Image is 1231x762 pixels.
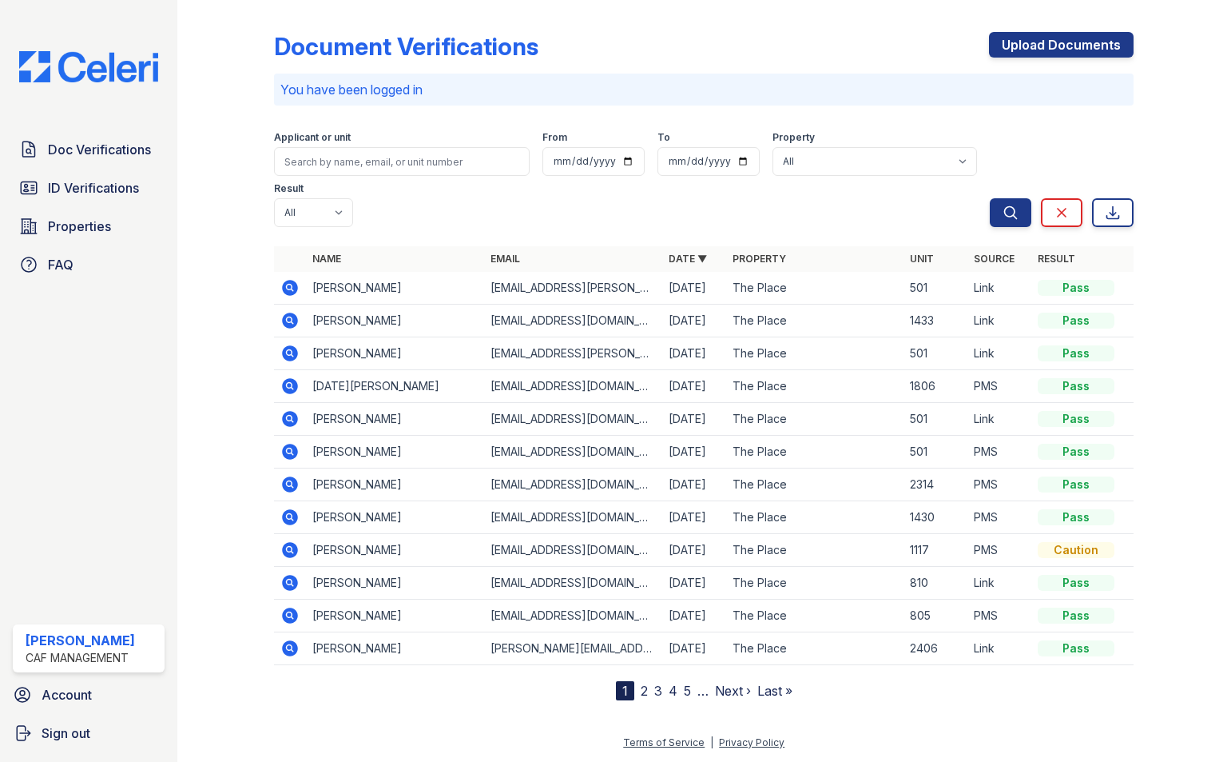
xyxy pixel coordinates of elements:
[1038,253,1075,265] a: Result
[726,600,904,632] td: The Place
[13,210,165,242] a: Properties
[903,501,967,534] td: 1430
[662,567,726,600] td: [DATE]
[48,217,111,236] span: Properties
[6,51,171,82] img: CE_Logo_Blue-a8612792a0a2168367f1c8372b55b34899dd931a85d93a1a3d3e32e68fde9ad4.png
[903,469,967,501] td: 2314
[967,272,1031,305] td: Link
[967,534,1031,567] td: PMS
[306,534,484,567] td: [PERSON_NAME]
[6,679,171,711] a: Account
[306,600,484,632] td: [PERSON_NAME]
[306,272,484,305] td: [PERSON_NAME]
[312,253,341,265] a: Name
[274,182,304,195] label: Result
[306,337,484,370] td: [PERSON_NAME]
[967,305,1031,337] td: Link
[1038,280,1114,296] div: Pass
[910,253,934,265] a: Unit
[726,632,904,665] td: The Place
[13,134,165,166] a: Doc Verifications
[662,337,726,370] td: [DATE]
[662,272,726,305] td: [DATE]
[726,501,904,534] td: The Place
[1038,640,1114,656] div: Pass
[1038,608,1114,624] div: Pass
[726,436,904,469] td: The Place
[967,567,1031,600] td: Link
[306,403,484,436] td: [PERSON_NAME]
[903,436,967,469] td: 501
[967,337,1031,370] td: Link
[989,32,1134,58] a: Upload Documents
[967,632,1031,665] td: Link
[42,724,90,743] span: Sign out
[967,600,1031,632] td: PMS
[697,681,709,700] span: …
[662,632,726,665] td: [DATE]
[715,683,751,699] a: Next ›
[542,131,567,144] label: From
[623,736,705,748] a: Terms of Service
[48,255,73,274] span: FAQ
[903,305,967,337] td: 1433
[669,683,677,699] a: 4
[484,403,662,436] td: [EMAIL_ADDRESS][DOMAIN_NAME]
[1038,345,1114,361] div: Pass
[484,469,662,501] td: [EMAIL_ADDRESS][DOMAIN_NAME]
[726,272,904,305] td: The Place
[903,272,967,305] td: 501
[662,370,726,403] td: [DATE]
[903,600,967,632] td: 805
[662,534,726,567] td: [DATE]
[484,305,662,337] td: [EMAIL_ADDRESS][DOMAIN_NAME]
[484,272,662,305] td: [EMAIL_ADDRESS][PERSON_NAME][DOMAIN_NAME]
[306,469,484,501] td: [PERSON_NAME]
[662,501,726,534] td: [DATE]
[1038,477,1114,493] div: Pass
[306,567,484,600] td: [PERSON_NAME]
[967,403,1031,436] td: Link
[1038,444,1114,460] div: Pass
[484,436,662,469] td: [EMAIL_ADDRESS][DOMAIN_NAME]
[726,305,904,337] td: The Place
[1038,313,1114,329] div: Pass
[757,683,792,699] a: Last »
[274,32,538,61] div: Document Verifications
[484,632,662,665] td: [PERSON_NAME][EMAIL_ADDRESS][PERSON_NAME][DOMAIN_NAME]
[726,337,904,370] td: The Place
[726,567,904,600] td: The Place
[654,683,662,699] a: 3
[306,436,484,469] td: [PERSON_NAME]
[13,172,165,204] a: ID Verifications
[726,403,904,436] td: The Place
[657,131,670,144] label: To
[662,469,726,501] td: [DATE]
[710,736,713,748] div: |
[48,178,139,197] span: ID Verifications
[42,685,92,704] span: Account
[306,632,484,665] td: [PERSON_NAME]
[306,305,484,337] td: [PERSON_NAME]
[903,370,967,403] td: 1806
[484,534,662,567] td: [EMAIL_ADDRESS][DOMAIN_NAME]
[726,469,904,501] td: The Place
[306,370,484,403] td: [DATE][PERSON_NAME]
[662,403,726,436] td: [DATE]
[616,681,634,700] div: 1
[903,632,967,665] td: 2406
[306,501,484,534] td: [PERSON_NAME]
[6,717,171,749] a: Sign out
[669,253,707,265] a: Date ▼
[726,534,904,567] td: The Place
[903,403,967,436] td: 501
[484,370,662,403] td: [EMAIL_ADDRESS][DOMAIN_NAME]
[484,501,662,534] td: [EMAIL_ADDRESS][DOMAIN_NAME]
[274,131,351,144] label: Applicant or unit
[662,305,726,337] td: [DATE]
[903,337,967,370] td: 501
[967,501,1031,534] td: PMS
[662,600,726,632] td: [DATE]
[641,683,648,699] a: 2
